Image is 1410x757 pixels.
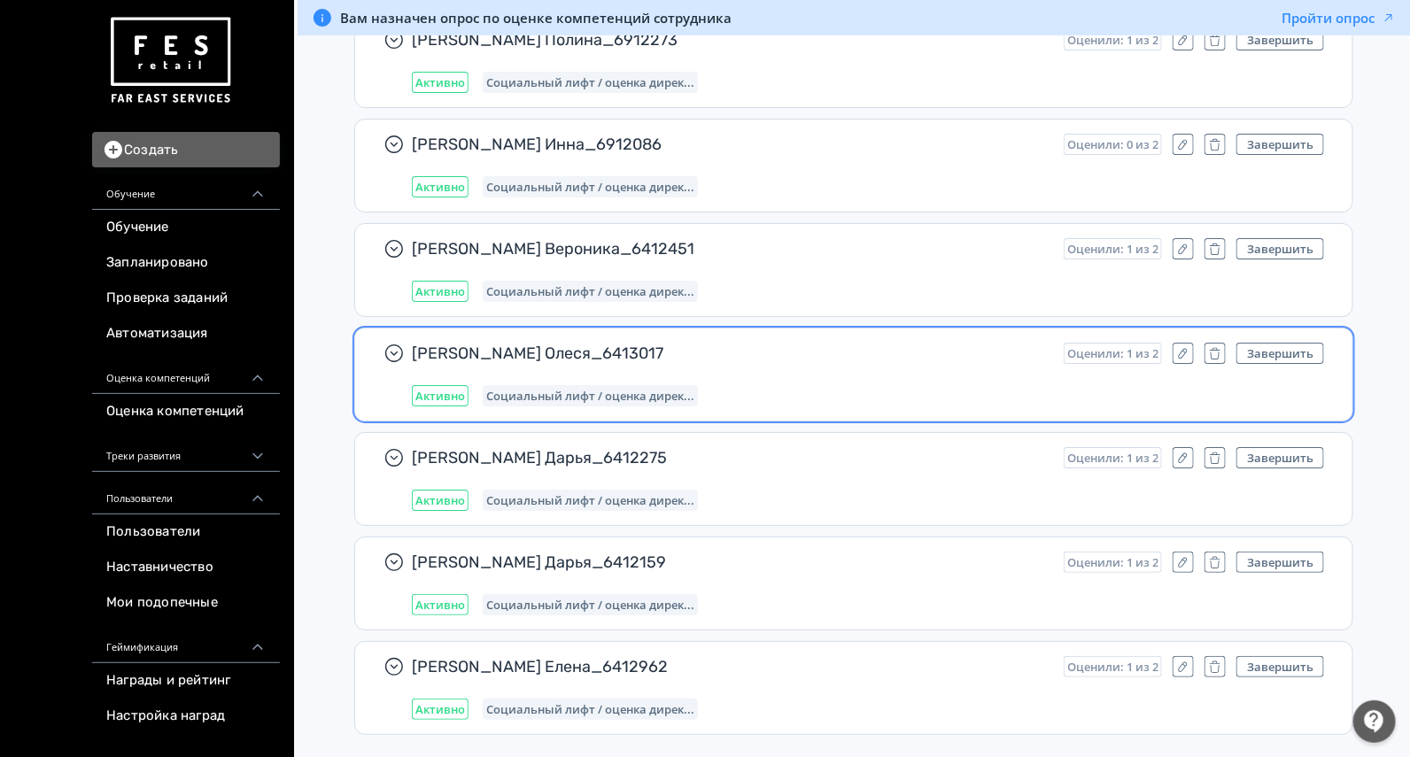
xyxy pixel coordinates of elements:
[92,514,280,550] a: Пользователи
[412,552,1050,573] span: [PERSON_NAME] Дарья_6412159
[340,9,732,27] span: Вам назначен опрос по оценке компетенций сотрудника
[412,447,1050,468] span: [PERSON_NAME] Дарья_6412275
[412,656,1050,677] span: [PERSON_NAME] Елена_6412962
[92,663,280,699] a: Награды и рейтинг
[1236,238,1324,259] button: Завершить
[92,316,280,351] a: Автоматизация
[92,699,280,734] a: Настройка наград
[486,598,694,612] span: Социальный лифт / оценка директора магазина
[486,702,694,716] span: Социальный лифт / оценка директора магазина
[92,621,280,663] div: Геймификация
[415,598,465,612] span: Активно
[106,11,234,111] img: https://files.teachbase.ru/system/account/57463/logo/medium-936fc5084dd2c598f50a98b9cbe0469a.png
[92,132,280,167] button: Создать
[1067,33,1158,47] span: Оценили: 1 из 2
[92,281,280,316] a: Проверка заданий
[1067,242,1158,256] span: Оценили: 1 из 2
[415,180,465,194] span: Активно
[92,429,280,472] div: Треки развития
[415,75,465,89] span: Активно
[92,167,280,210] div: Обучение
[412,29,1050,50] span: [PERSON_NAME] Полина_6912273
[1067,137,1158,151] span: Оценили: 0 из 2
[486,284,694,298] span: Социальный лифт / оценка директора магазина
[1067,451,1158,465] span: Оценили: 1 из 2
[92,245,280,281] a: Запланировано
[92,585,280,621] a: Мои подопечные
[415,284,465,298] span: Активно
[1067,660,1158,674] span: Оценили: 1 из 2
[92,472,280,514] div: Пользователи
[1067,346,1158,360] span: Оценили: 1 из 2
[92,351,280,394] div: Оценка компетенций
[1282,9,1396,27] button: Пройти опрос
[412,343,1050,364] span: [PERSON_NAME] Олеся_6413017
[1236,29,1324,50] button: Завершить
[1236,656,1324,677] button: Завершить
[415,493,465,507] span: Активно
[1236,134,1324,155] button: Завершить
[486,389,694,403] span: Социальный лифт / оценка директора магазина
[486,75,694,89] span: Социальный лифт / оценка директора магазина
[486,493,694,507] span: Социальный лифт / оценка директора магазина
[1236,552,1324,573] button: Завершить
[412,134,1050,155] span: [PERSON_NAME] Инна_6912086
[415,702,465,716] span: Активно
[412,238,1050,259] span: [PERSON_NAME] Вероника_6412451
[92,550,280,585] a: Наставничество
[486,180,694,194] span: Социальный лифт / оценка директора магазина
[1236,343,1324,364] button: Завершить
[415,389,465,403] span: Активно
[1067,555,1158,569] span: Оценили: 1 из 2
[92,394,280,429] a: Оценка компетенций
[1236,447,1324,468] button: Завершить
[92,210,280,245] a: Обучение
